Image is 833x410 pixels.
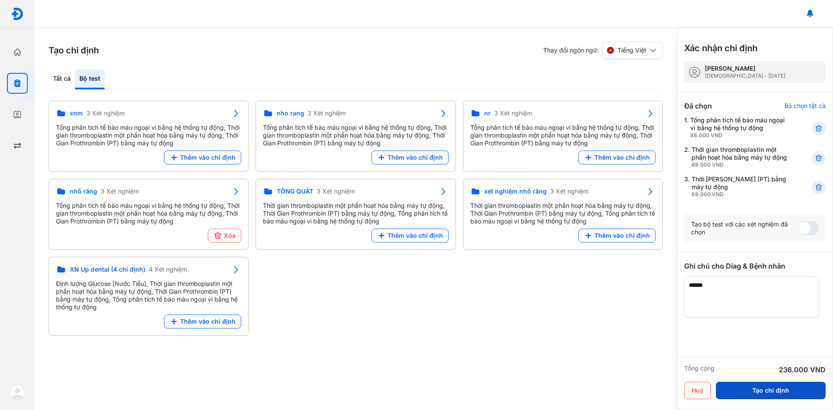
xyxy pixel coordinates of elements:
div: Tổng phân tích tế bào máu ngoại vi bằng hệ thống tự động, Thời gian thromboplastin một phần hoạt ... [263,124,448,147]
button: Huỷ [684,382,711,399]
div: Thay đổi ngôn ngữ: [543,42,663,59]
span: xnm [70,109,83,117]
span: Tiếng Việt [617,46,646,54]
div: Tổng phân tích tế bào máu ngoại vi bằng hệ thống tự động [690,116,790,139]
span: Thêm vào chỉ định [387,232,443,239]
div: 69.000 VND [692,191,790,198]
div: Ghi chú cho Diag & Bệnh nhân [684,261,826,271]
div: [PERSON_NAME] [705,65,785,72]
span: nho rang [277,109,304,117]
button: Thêm vào chỉ định [371,151,449,164]
button: Thêm vào chỉ định [578,151,656,164]
div: Bỏ chọn tất cả [784,102,826,110]
div: 98.000 VND [690,132,790,139]
div: Định lượng Glucose [Nước Tiểu], Thời gian thromboplastin một phần hoạt hóa bằng máy tự động, Thời... [56,280,241,311]
span: 3 Xét nghiệm [101,187,139,195]
img: logo [10,386,24,400]
h3: Xác nhận chỉ định [684,42,758,54]
div: 69.000 VND [692,161,790,168]
div: Bộ test [75,69,105,89]
div: Tổng phân tích tế bào máu ngoại vi bằng hệ thống tự động, Thời gian thromboplastin một phần hoạt ... [470,124,656,147]
button: Thêm vào chỉ định [578,229,656,243]
h3: Tạo chỉ định [49,44,99,56]
div: Thời gian thromboplastin một phần hoạt hóa bằng máy tự động [692,146,790,168]
span: Xóa [224,232,236,239]
div: 236.000 VND [779,364,826,375]
span: Thêm vào chỉ định [594,154,650,161]
div: [DEMOGRAPHIC_DATA] - [DATE] [705,72,785,79]
span: TỔNG QUÁT [277,187,313,195]
span: nr [484,109,491,117]
span: 3 Xét nghiệm [550,187,588,195]
div: Tổng phân tích tế bào máu ngoại vi bằng hệ thống tự động, Thời gian thromboplastin một phần hoạt ... [56,202,241,225]
span: 4 Xét nghiệm [149,266,187,273]
span: 3 Xét nghiệm [86,109,125,117]
div: Đã chọn [684,101,712,111]
button: Tạo chỉ định [716,382,826,399]
div: 3. [684,175,790,198]
span: Thêm vào chỉ định [180,154,236,161]
span: 3 Xét nghiệm [317,187,355,195]
button: Thêm vào chỉ định [164,315,241,328]
button: Thêm vào chỉ định [371,229,449,243]
span: 3 Xét nghiệm [494,109,532,117]
div: Tạo bộ test với các xét nghiệm đã chọn [691,220,798,236]
div: Thời gian thromboplastin một phần hoạt hóa bằng máy tự động, Thời Gian Prothrombin (PT) bằng máy ... [470,202,656,225]
div: Tổng cộng [684,364,715,375]
div: Thời gian thromboplastin một phần hoạt hóa bằng máy tự động, Thời Gian Prothrombin (PT) bằng máy ... [263,202,448,225]
div: 1. [684,116,790,139]
span: Thêm vào chỉ định [180,318,236,325]
button: Thêm vào chỉ định [164,151,241,164]
div: 2. [684,146,790,168]
span: nhổ răng [70,187,97,195]
span: Thêm vào chỉ định [594,232,650,239]
span: xét nghiệm nhổ răng [484,187,547,195]
span: XN Up dental (4 chỉ định) [70,266,145,273]
div: Thời [PERSON_NAME] (PT) bằng máy tự động [692,175,790,198]
span: 3 Xét nghiệm [308,109,346,117]
div: Tất cả [49,69,75,89]
span: Thêm vào chỉ định [387,154,443,161]
button: Xóa [208,229,241,243]
div: Tổng phân tích tế bào máu ngoại vi bằng hệ thống tự động, Thời gian thromboplastin một phần hoạt ... [56,124,241,147]
img: logo [11,7,24,20]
